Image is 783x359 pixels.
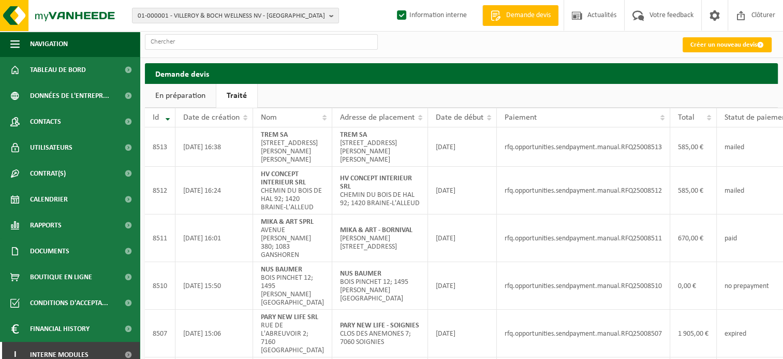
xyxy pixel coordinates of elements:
td: 8510 [145,262,175,310]
span: Demande devis [504,10,553,21]
span: Contacts [30,109,61,135]
td: CLOS DES ANEMONES 7; 7060 SOIGNIES [332,310,428,357]
span: Adresse de placement [340,113,415,122]
span: Financial History [30,316,90,342]
td: [DATE] [428,310,497,357]
td: 8513 [145,127,175,167]
td: [STREET_ADDRESS][PERSON_NAME][PERSON_NAME] [253,127,332,167]
span: Utilisateurs [30,135,72,161]
span: Documents [30,238,69,264]
td: 585,00 € [670,167,717,214]
span: Contrat(s) [30,161,66,186]
td: [DATE] 15:50 [175,262,253,310]
span: mailed [725,187,744,195]
span: Calendrier [30,186,68,212]
span: paid [725,235,737,242]
td: [DATE] [428,262,497,310]
td: [PERSON_NAME][STREET_ADDRESS] [332,214,428,262]
td: 8512 [145,167,175,214]
td: [DATE] 15:06 [175,310,253,357]
strong: TREM SA [340,131,367,139]
span: Données de l'entrepr... [30,83,109,109]
span: expired [725,330,746,338]
td: 8511 [145,214,175,262]
td: AVENUE [PERSON_NAME] 380; 1083 GANSHOREN [253,214,332,262]
strong: HV CONCEPT INTERIEUR SRL [340,175,412,191]
td: rfq.opportunities.sendpayment.manual.RFQ25008513 [497,127,670,167]
td: [DATE] 16:01 [175,214,253,262]
a: Traité [216,84,257,108]
td: [DATE] [428,127,497,167]
td: 670,00 € [670,214,717,262]
span: Paiement [505,113,537,122]
td: rfq.opportunities.sendpayment.manual.RFQ25008511 [497,214,670,262]
td: 0,00 € [670,262,717,310]
span: Id [153,113,159,122]
td: [STREET_ADDRESS][PERSON_NAME][PERSON_NAME] [332,127,428,167]
strong: MIKA & ART - BORNIVAL [340,226,412,234]
span: Date de début [436,113,483,122]
td: 1 905,00 € [670,310,717,357]
span: Nom [261,113,277,122]
span: 01-000001 - VILLEROY & BOCH WELLNESS NV - [GEOGRAPHIC_DATA] [138,8,325,24]
td: rfq.opportunities.sendpayment.manual.RFQ25008510 [497,262,670,310]
strong: NUS BAUMER [261,266,302,274]
strong: TREM SA [261,131,288,139]
strong: PARY NEW LIFE SRL [261,313,318,321]
strong: MIKA & ART SPRL [261,218,314,226]
span: no prepayment [725,282,769,290]
a: Demande devis [482,5,558,26]
span: Navigation [30,31,68,57]
td: rfq.opportunities.sendpayment.manual.RFQ25008507 [497,310,670,357]
span: Conditions d'accepta... [30,290,108,316]
td: rfq.opportunities.sendpayment.manual.RFQ25008512 [497,167,670,214]
td: 585,00 € [670,127,717,167]
td: CHEMIN DU BOIS DE HAL 92; 1420 BRAINE-L'ALLEUD [332,167,428,214]
span: Rapports [30,212,62,238]
td: [DATE] [428,214,497,262]
td: RUE DE L'ABREUVOIR 2; 7160 [GEOGRAPHIC_DATA] [253,310,332,357]
span: Total [678,113,695,122]
strong: NUS BAUMER [340,270,381,278]
td: [DATE] [428,167,497,214]
a: Créer un nouveau devis [683,37,772,52]
span: mailed [725,143,744,151]
td: 8507 [145,310,175,357]
strong: HV CONCEPT INTERIEUR SRL [261,170,306,186]
span: Date de création [183,113,240,122]
td: BOIS PINCHET 12; 1495 [PERSON_NAME][GEOGRAPHIC_DATA] [332,262,428,310]
span: Tableau de bord [30,57,86,83]
td: BOIS PINCHET 12; 1495 [PERSON_NAME][GEOGRAPHIC_DATA] [253,262,332,310]
h2: Demande devis [145,63,778,83]
strong: PARY NEW LIFE - SOIGNIES [340,322,419,329]
span: Boutique en ligne [30,264,92,290]
td: [DATE] 16:38 [175,127,253,167]
input: Chercher [145,34,378,50]
a: En préparation [145,84,216,108]
td: CHEMIN DU BOIS DE HAL 92; 1420 BRAINE-L'ALLEUD [253,167,332,214]
label: Information interne [395,8,467,23]
td: [DATE] 16:24 [175,167,253,214]
button: 01-000001 - VILLEROY & BOCH WELLNESS NV - [GEOGRAPHIC_DATA] [132,8,339,23]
